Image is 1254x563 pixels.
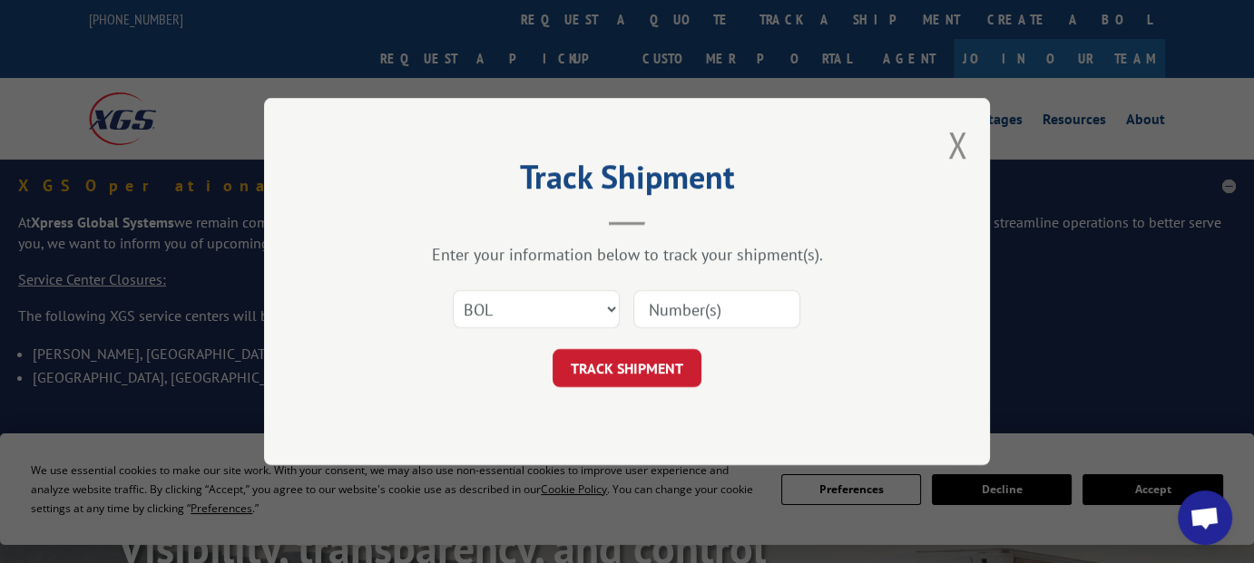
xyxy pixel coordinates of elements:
a: Open chat [1178,490,1232,545]
input: Number(s) [633,290,800,328]
button: TRACK SHIPMENT [553,349,701,387]
div: Enter your information below to track your shipment(s). [355,244,899,265]
button: Close modal [947,121,967,169]
h2: Track Shipment [355,164,899,199]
